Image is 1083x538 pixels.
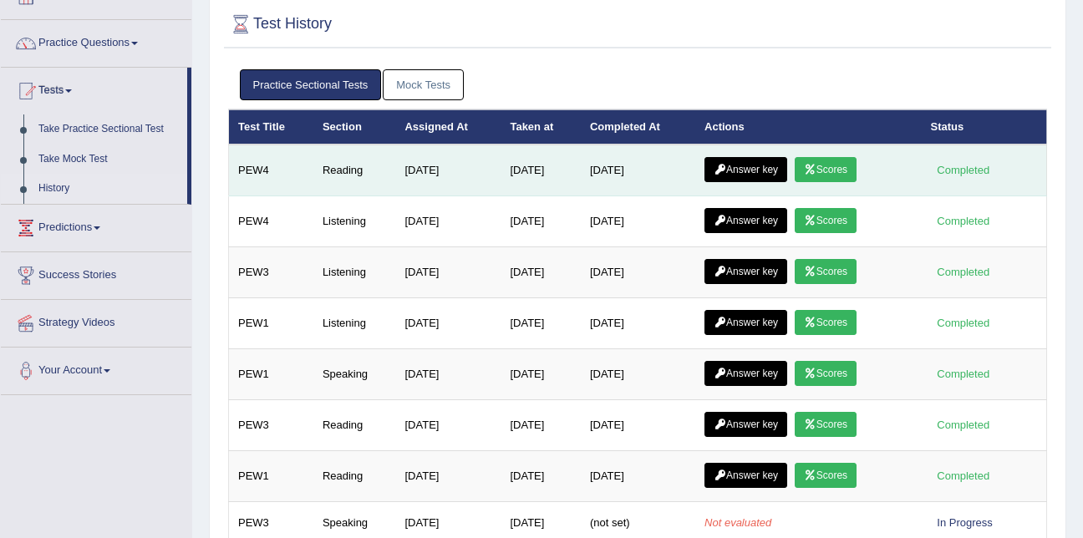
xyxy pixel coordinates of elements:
[795,463,857,488] a: Scores
[695,109,921,145] th: Actions
[704,310,787,335] a: Answer key
[581,196,695,247] td: [DATE]
[931,161,996,179] div: Completed
[1,300,191,342] a: Strategy Videos
[795,208,857,233] a: Scores
[795,259,857,284] a: Scores
[313,349,396,400] td: Speaking
[313,247,396,298] td: Listening
[31,145,187,175] a: Take Mock Test
[931,212,996,230] div: Completed
[704,361,787,386] a: Answer key
[313,109,396,145] th: Section
[229,349,313,400] td: PEW1
[313,451,396,502] td: Reading
[1,348,191,389] a: Your Account
[313,196,396,247] td: Listening
[31,114,187,145] a: Take Practice Sectional Test
[501,349,580,400] td: [DATE]
[931,416,996,434] div: Completed
[395,451,501,502] td: [DATE]
[795,361,857,386] a: Scores
[931,365,996,383] div: Completed
[229,196,313,247] td: PEW4
[1,68,187,109] a: Tests
[501,400,580,451] td: [DATE]
[501,247,580,298] td: [DATE]
[931,263,996,281] div: Completed
[704,157,787,182] a: Answer key
[229,145,313,196] td: PEW4
[581,400,695,451] td: [DATE]
[501,196,580,247] td: [DATE]
[395,247,501,298] td: [DATE]
[704,259,787,284] a: Answer key
[581,451,695,502] td: [DATE]
[1,20,191,62] a: Practice Questions
[501,298,580,349] td: [DATE]
[1,205,191,246] a: Predictions
[395,145,501,196] td: [DATE]
[581,145,695,196] td: [DATE]
[395,298,501,349] td: [DATE]
[240,69,382,100] a: Practice Sectional Tests
[931,314,996,332] div: Completed
[704,463,787,488] a: Answer key
[229,400,313,451] td: PEW3
[922,109,1047,145] th: Status
[501,109,580,145] th: Taken at
[229,247,313,298] td: PEW3
[795,412,857,437] a: Scores
[229,451,313,502] td: PEW1
[1,252,191,294] a: Success Stories
[229,298,313,349] td: PEW1
[395,400,501,451] td: [DATE]
[795,157,857,182] a: Scores
[229,109,313,145] th: Test Title
[931,514,999,531] div: In Progress
[501,145,580,196] td: [DATE]
[395,196,501,247] td: [DATE]
[383,69,464,100] a: Mock Tests
[581,247,695,298] td: [DATE]
[313,298,396,349] td: Listening
[313,400,396,451] td: Reading
[395,349,501,400] td: [DATE]
[395,109,501,145] th: Assigned At
[31,174,187,204] a: History
[313,145,396,196] td: Reading
[581,298,695,349] td: [DATE]
[795,310,857,335] a: Scores
[228,12,332,37] h2: Test History
[704,516,771,529] em: Not evaluated
[590,516,630,529] span: (not set)
[931,467,996,485] div: Completed
[704,412,787,437] a: Answer key
[581,349,695,400] td: [DATE]
[704,208,787,233] a: Answer key
[501,451,580,502] td: [DATE]
[581,109,695,145] th: Completed At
